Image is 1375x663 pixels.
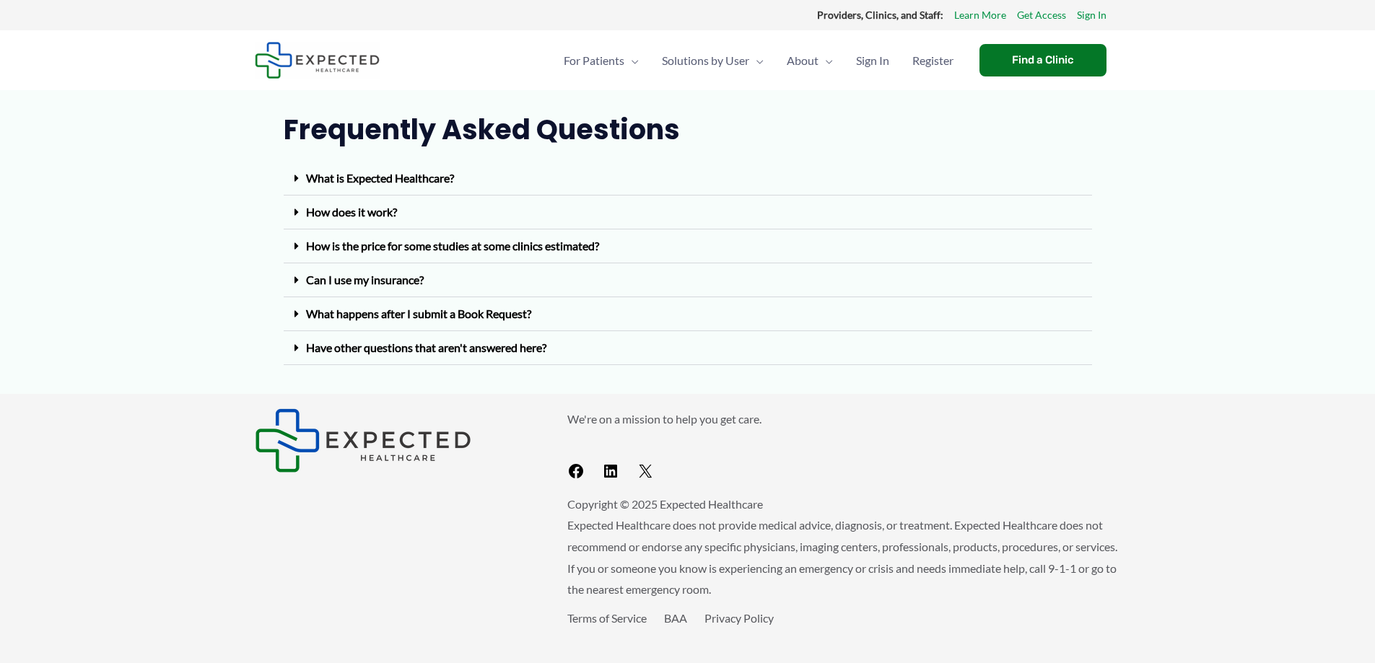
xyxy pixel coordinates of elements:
a: Have other questions that aren't answered here? [306,341,546,354]
span: Copyright © 2025 Expected Healthcare [567,497,763,511]
span: For Patients [564,35,624,86]
a: Can I use my insurance? [306,273,424,286]
div: Have other questions that aren't answered here? [284,331,1092,365]
div: Can I use my insurance? [284,263,1092,297]
nav: Primary Site Navigation [552,35,965,86]
a: Sign In [1077,6,1106,25]
a: What happens after I submit a Book Request? [306,307,531,320]
span: Expected Healthcare does not provide medical advice, diagnosis, or treatment. Expected Healthcare... [567,518,1117,596]
a: How does it work? [306,205,397,219]
span: Menu Toggle [819,35,833,86]
aside: Footer Widget 2 [567,408,1121,486]
span: About [787,35,819,86]
span: Solutions by User [662,35,749,86]
a: How is the price for some studies at some clinics estimated? [306,239,599,253]
span: Sign In [856,35,889,86]
a: Sign In [844,35,901,86]
a: BAA [664,611,687,625]
aside: Footer Widget 1 [255,408,531,473]
span: Menu Toggle [749,35,764,86]
a: Find a Clinic [979,44,1106,76]
h2: Frequently Asked Questions [284,112,1092,147]
strong: Providers, Clinics, and Staff: [817,9,943,21]
a: Solutions by UserMenu Toggle [650,35,775,86]
p: We're on a mission to help you get care. [567,408,1121,430]
a: Learn More [954,6,1006,25]
div: What happens after I submit a Book Request? [284,297,1092,331]
div: How is the price for some studies at some clinics estimated? [284,229,1092,263]
a: AboutMenu Toggle [775,35,844,86]
a: Privacy Policy [704,611,774,625]
a: Register [901,35,965,86]
a: For PatientsMenu Toggle [552,35,650,86]
aside: Footer Widget 3 [567,607,1121,662]
span: Register [912,35,953,86]
img: Expected Healthcare Logo - side, dark font, small [255,42,380,79]
a: Get Access [1017,6,1066,25]
a: What is Expected Healthcare? [306,171,454,185]
div: How does it work? [284,196,1092,229]
a: Terms of Service [567,611,647,625]
span: Menu Toggle [624,35,639,86]
div: What is Expected Healthcare? [284,162,1092,196]
img: Expected Healthcare Logo - side, dark font, small [255,408,471,473]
